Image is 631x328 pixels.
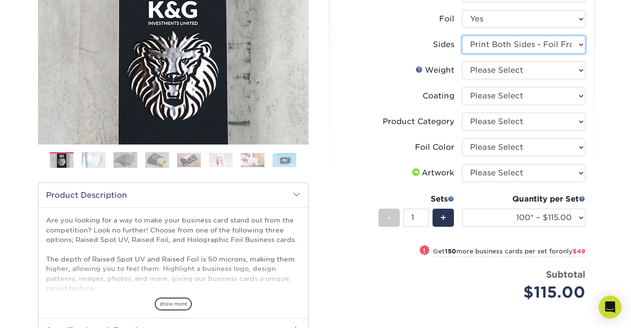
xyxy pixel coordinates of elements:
img: Business Cards 08 [273,153,296,167]
div: Open Intercom Messenger [599,296,622,318]
img: Business Cards 06 [209,153,233,167]
div: Quantity per Set [462,193,585,205]
div: Sides [433,39,454,50]
img: Business Cards 02 [82,152,105,168]
strong: 150 [445,248,456,255]
h2: Product Description [38,183,308,207]
strong: Subtotal [546,269,585,280]
span: $49 [573,248,585,255]
small: Get more business cards per set for [433,248,585,257]
img: Business Cards 07 [241,153,264,167]
div: Sets [378,193,454,205]
img: Business Cards 03 [113,152,137,168]
span: only [559,248,585,255]
div: Weight [415,65,454,76]
span: ! [423,246,425,256]
div: Product Category [383,116,454,127]
span: show more [155,298,192,310]
div: $115.00 [469,281,585,304]
div: Foil Color [415,142,454,153]
div: Artwork [410,167,454,179]
span: - [387,211,391,225]
img: Business Cards 04 [145,152,169,168]
img: Business Cards 01 [50,149,74,173]
img: Business Cards 05 [177,153,201,167]
div: Foil [439,13,454,25]
div: Coating [423,90,454,102]
span: + [440,211,446,225]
